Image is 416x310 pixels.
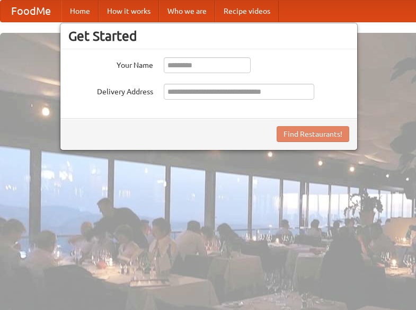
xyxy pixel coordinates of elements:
[68,28,349,44] h3: Get Started
[61,1,99,22] a: Home
[68,57,153,70] label: Your Name
[68,84,153,97] label: Delivery Address
[215,1,279,22] a: Recipe videos
[99,1,159,22] a: How it works
[1,1,61,22] a: FoodMe
[159,1,215,22] a: Who we are
[277,126,349,142] button: Find Restaurants!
